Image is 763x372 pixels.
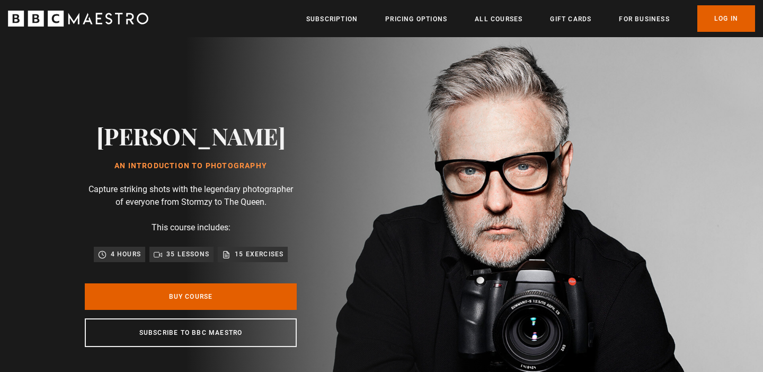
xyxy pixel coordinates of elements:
[152,221,230,234] p: This course includes:
[306,14,358,24] a: Subscription
[550,14,591,24] a: Gift Cards
[166,249,209,259] p: 35 lessons
[96,162,286,170] h1: An Introduction to Photography
[111,249,141,259] p: 4 hours
[8,11,148,27] svg: BBC Maestro
[475,14,522,24] a: All Courses
[235,249,283,259] p: 15 exercises
[697,5,755,32] a: Log In
[96,122,286,149] h2: [PERSON_NAME]
[385,14,447,24] a: Pricing Options
[85,283,297,310] a: Buy Course
[306,5,755,32] nav: Primary
[85,318,297,347] a: Subscribe to BBC Maestro
[85,183,297,209] p: Capture striking shots with the legendary photographer of everyone from Stormzy to The Queen.
[619,14,669,24] a: For business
